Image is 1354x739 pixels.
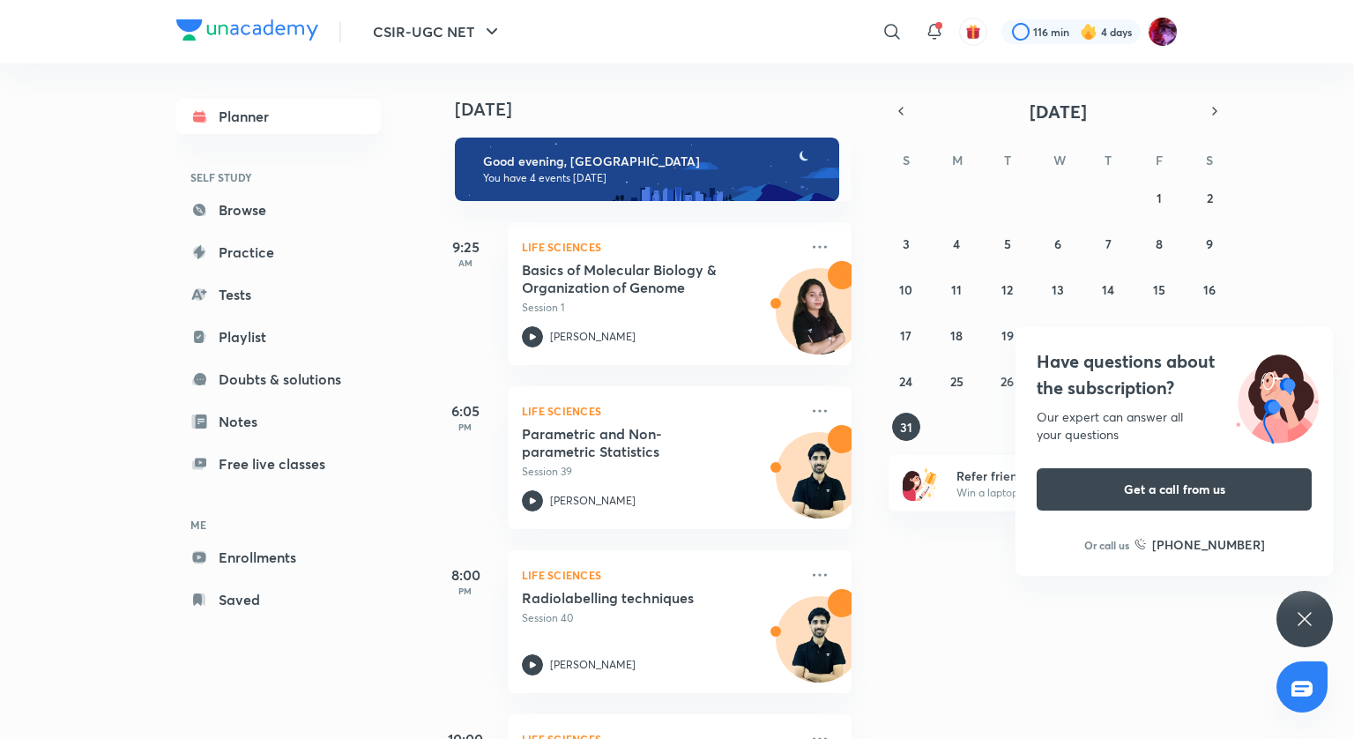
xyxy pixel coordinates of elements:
abbr: Saturday [1206,152,1213,168]
p: [PERSON_NAME] [550,329,636,345]
abbr: August 19, 2025 [1001,327,1014,344]
p: Or call us [1084,537,1129,553]
a: Notes [176,404,381,439]
abbr: August 26, 2025 [1001,373,1014,390]
h5: Parametric and Non-parametric Statistics [522,425,741,460]
h6: ME [176,510,381,540]
button: August 18, 2025 [942,321,971,349]
abbr: August 9, 2025 [1206,235,1213,252]
span: [DATE] [1030,100,1087,123]
p: PM [430,586,501,596]
a: [PHONE_NUMBER] [1135,535,1265,554]
p: [PERSON_NAME] [550,657,636,673]
abbr: August 7, 2025 [1105,235,1112,252]
a: Free live classes [176,446,381,481]
p: Session 39 [522,464,799,480]
button: August 19, 2025 [993,321,1022,349]
abbr: August 1, 2025 [1157,190,1162,206]
abbr: Friday [1156,152,1163,168]
abbr: Thursday [1105,152,1112,168]
button: August 2, 2025 [1195,183,1224,212]
button: August 21, 2025 [1094,321,1122,349]
div: Our expert can answer all your questions [1037,408,1312,444]
button: avatar [959,18,987,46]
abbr: Tuesday [1004,152,1011,168]
button: August 11, 2025 [942,275,971,303]
button: August 24, 2025 [892,367,920,395]
button: August 25, 2025 [942,367,971,395]
h4: [DATE] [455,99,869,120]
button: August 22, 2025 [1145,321,1173,349]
abbr: August 5, 2025 [1004,235,1011,252]
img: Avatar [777,606,861,690]
button: August 9, 2025 [1195,229,1224,258]
img: avatar [965,24,981,40]
img: evening [455,138,839,201]
button: August 8, 2025 [1145,229,1173,258]
p: You have 4 events [DATE] [483,171,823,185]
button: August 23, 2025 [1195,321,1224,349]
img: streak [1080,23,1097,41]
img: ttu_illustration_new.svg [1222,348,1333,444]
p: Life Sciences [522,236,799,258]
button: August 15, 2025 [1145,275,1173,303]
h6: [PHONE_NUMBER] [1152,535,1265,554]
a: Tests [176,277,381,312]
a: Saved [176,582,381,617]
img: Company Logo [176,19,318,41]
abbr: August 10, 2025 [899,281,912,298]
abbr: Sunday [903,152,910,168]
a: Playlist [176,319,381,355]
button: August 14, 2025 [1094,275,1122,303]
button: August 4, 2025 [942,229,971,258]
abbr: August 17, 2025 [900,327,911,344]
abbr: August 12, 2025 [1001,281,1013,298]
button: August 7, 2025 [1094,229,1122,258]
button: August 10, 2025 [892,275,920,303]
a: Practice [176,235,381,270]
button: August 3, 2025 [892,229,920,258]
p: [PERSON_NAME] [550,493,636,509]
abbr: Wednesday [1053,152,1066,168]
p: Win a laptop, vouchers & more [956,485,1173,501]
p: Life Sciences [522,564,799,586]
button: August 16, 2025 [1195,275,1224,303]
button: August 31, 2025 [892,413,920,441]
button: August 13, 2025 [1044,275,1072,303]
abbr: Monday [952,152,963,168]
p: PM [430,422,501,432]
abbr: August 4, 2025 [953,235,960,252]
abbr: August 31, 2025 [900,419,912,436]
h6: Good evening, [GEOGRAPHIC_DATA] [483,153,823,169]
abbr: August 18, 2025 [950,327,963,344]
img: Avatar [777,278,861,362]
button: August 5, 2025 [993,229,1022,258]
abbr: August 11, 2025 [951,281,962,298]
img: Avatar [777,442,861,526]
img: referral [903,466,938,501]
a: Enrollments [176,540,381,575]
abbr: August 25, 2025 [950,373,963,390]
abbr: August 14, 2025 [1102,281,1114,298]
p: Session 1 [522,300,799,316]
img: Bidhu Bhushan [1148,17,1178,47]
button: August 20, 2025 [1044,321,1072,349]
h6: SELF STUDY [176,162,381,192]
h6: Refer friends [956,467,1173,485]
button: August 17, 2025 [892,321,920,349]
h5: 6:05 [430,400,501,422]
a: Doubts & solutions [176,362,381,397]
p: Session 40 [522,610,799,626]
p: Life Sciences [522,400,799,422]
abbr: August 16, 2025 [1203,281,1216,298]
abbr: August 2, 2025 [1207,190,1213,206]
h5: Basics of Molecular Biology & Organization of Genome [522,261,741,296]
abbr: August 13, 2025 [1052,281,1064,298]
abbr: August 8, 2025 [1156,235,1163,252]
h5: 8:00 [430,564,501,586]
abbr: August 6, 2025 [1054,235,1061,252]
p: AM [430,258,501,268]
button: August 12, 2025 [993,275,1022,303]
button: August 26, 2025 [993,367,1022,395]
a: Company Logo [176,19,318,45]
